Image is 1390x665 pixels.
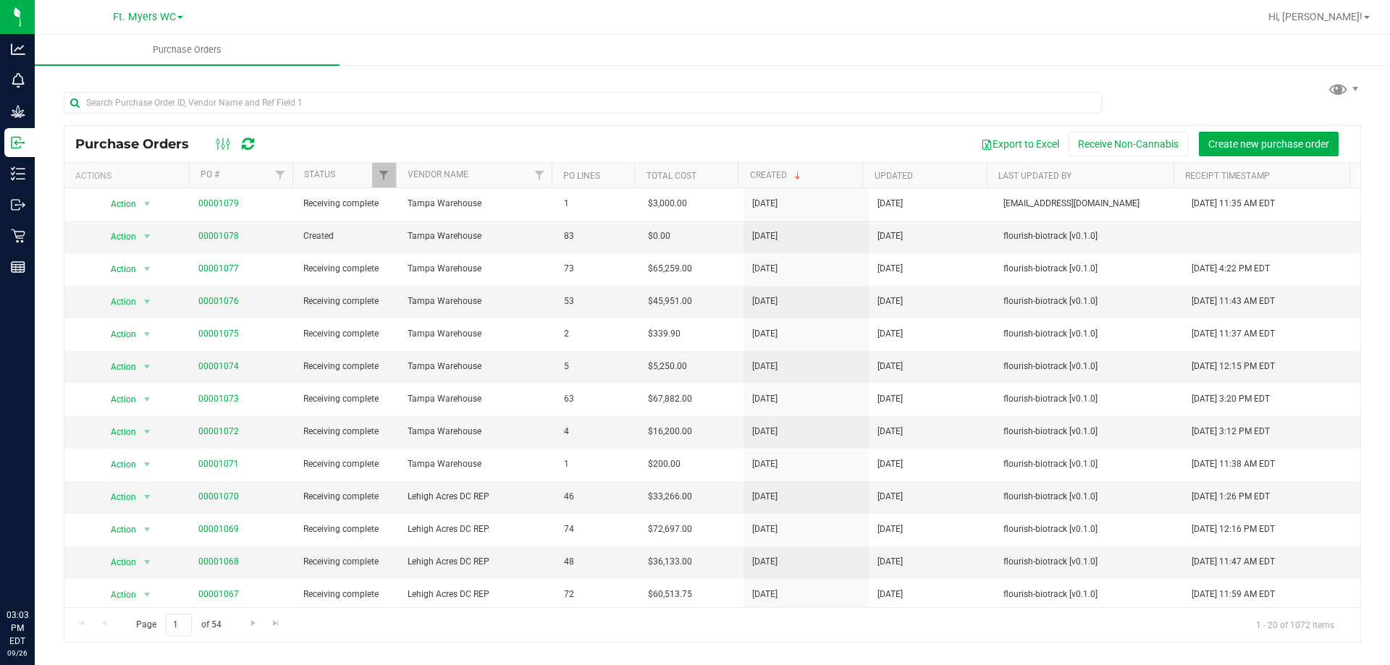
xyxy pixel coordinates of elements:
span: select [138,389,156,410]
span: [DATE] 1:26 PM EDT [1192,490,1270,504]
span: $45,951.00 [648,295,692,308]
span: Receiving complete [303,425,390,439]
span: 5 [564,360,630,373]
span: Created [303,229,390,243]
span: 1 [564,457,630,471]
span: $60,513.75 [648,588,692,601]
span: flourish-biotrack [v0.1.0] [1003,425,1174,439]
span: select [138,292,156,312]
span: [DATE] [877,327,903,341]
a: 00001072 [198,426,239,436]
span: select [138,324,156,344]
a: Filter [528,163,552,187]
a: Filter [269,163,292,187]
span: [DATE] [752,522,778,536]
span: flourish-biotrack [v0.1.0] [1003,490,1174,504]
span: [DATE] [752,295,778,308]
span: Receiving complete [303,360,390,373]
a: Status [304,169,335,179]
span: Purchase Orders [75,136,203,152]
span: [DATE] [752,392,778,406]
a: 00001070 [198,491,239,501]
span: Page of 54 [124,614,233,636]
span: select [138,520,156,540]
span: Action [98,585,138,605]
span: [DATE] 11:59 AM EDT [1192,588,1275,601]
span: 2 [564,327,630,341]
span: Action [98,259,138,279]
span: [DATE] 12:15 PM EDT [1192,360,1275,373]
a: Go to the last page [266,614,287,633]
a: PO Lines [563,171,600,181]
span: 48 [564,555,630,569]
span: [DATE] [877,457,903,471]
span: [DATE] [752,262,778,276]
span: [DATE] [752,360,778,373]
a: 00001067 [198,589,239,599]
span: Lehigh Acres DC REP [408,522,547,536]
span: $36,133.00 [648,555,692,569]
a: Created [750,170,804,180]
span: flourish-biotrack [v0.1.0] [1003,588,1174,601]
span: Action [98,292,138,312]
span: 46 [564,490,630,504]
span: [DATE] [877,295,903,308]
span: select [138,226,156,247]
span: [DATE] [752,555,778,569]
a: 00001071 [198,459,239,469]
span: select [138,422,156,442]
span: flourish-biotrack [v0.1.0] [1003,555,1174,569]
span: [DATE] 3:12 PM EDT [1192,425,1270,439]
span: Lehigh Acres DC REP [408,588,547,601]
span: 83 [564,229,630,243]
a: Receipt Timestamp [1185,171,1270,181]
span: Receiving complete [303,522,390,536]
span: [DATE] 11:35 AM EDT [1192,197,1275,211]
span: Action [98,324,138,344]
span: [DATE] [877,490,903,504]
span: flourish-biotrack [v0.1.0] [1003,262,1174,276]
span: Receiving complete [303,197,390,211]
inline-svg: Inventory [11,166,25,181]
a: 00001078 [198,231,239,241]
span: Receiving complete [303,295,390,308]
span: [DATE] 11:37 AM EDT [1192,327,1275,341]
span: flourish-biotrack [v0.1.0] [1003,522,1174,536]
span: Receiving complete [303,262,390,276]
span: [DATE] [877,262,903,276]
span: [DATE] 4:22 PM EDT [1192,262,1270,276]
span: select [138,194,156,214]
span: select [138,585,156,605]
span: Receiving complete [303,457,390,471]
span: [DATE] [752,229,778,243]
span: 73 [564,262,630,276]
span: select [138,552,156,572]
span: Tampa Warehouse [408,197,547,211]
span: [DATE] 11:38 AM EDT [1192,457,1275,471]
span: 1 - 20 of 1072 items [1244,614,1346,635]
input: Search Purchase Order ID, Vendor Name and Ref Field 1 [64,92,1102,114]
span: [DATE] [877,588,903,601]
span: Action [98,552,138,572]
span: [DATE] [877,425,903,439]
span: Receiving complete [303,490,390,504]
span: Action [98,357,138,377]
span: 63 [564,392,630,406]
span: Lehigh Acres DC REP [408,555,547,569]
span: Action [98,454,138,475]
span: Hi, [PERSON_NAME]! [1268,11,1362,22]
span: $72,697.00 [648,522,692,536]
span: Tampa Warehouse [408,457,547,471]
button: Create new purchase order [1199,132,1339,156]
span: Ft. Myers WC [113,11,176,23]
span: flourish-biotrack [v0.1.0] [1003,295,1174,308]
span: Tampa Warehouse [408,327,547,341]
span: [DATE] [877,229,903,243]
span: Action [98,389,138,410]
button: Receive Non-Cannabis [1069,132,1188,156]
span: $339.90 [648,327,681,341]
span: 4 [564,425,630,439]
span: Tampa Warehouse [408,425,547,439]
a: 00001074 [198,361,239,371]
span: Receiving complete [303,555,390,569]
